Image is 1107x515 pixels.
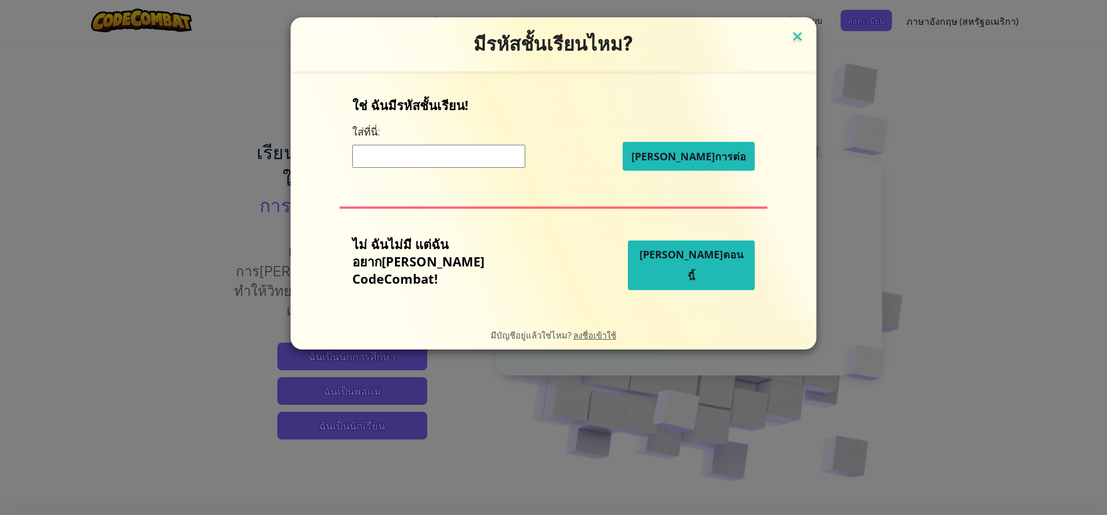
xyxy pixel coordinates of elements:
[790,29,805,46] img: ไอคอนปิด
[628,240,755,290] button: [PERSON_NAME]ตอนนี้
[639,247,743,283] font: [PERSON_NAME]ตอนนี้
[573,329,616,340] a: ลงชื่อเข้าใช้
[623,142,755,171] button: [PERSON_NAME]การต่อ
[473,32,634,55] font: มีรหัสชั้นเรียนไหม?
[352,96,468,114] font: ใช่ ฉันมีรหัสชั้นเรียน!
[631,149,746,163] font: [PERSON_NAME]การต่อ
[491,329,571,340] font: มีบัญชีอยู่แล้วใช่ไหม?
[352,235,484,287] font: ไม่ ฉันไม่มี แต่ฉันอยาก[PERSON_NAME] CodeCombat!
[352,125,380,138] font: ใส่ที่นี่:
